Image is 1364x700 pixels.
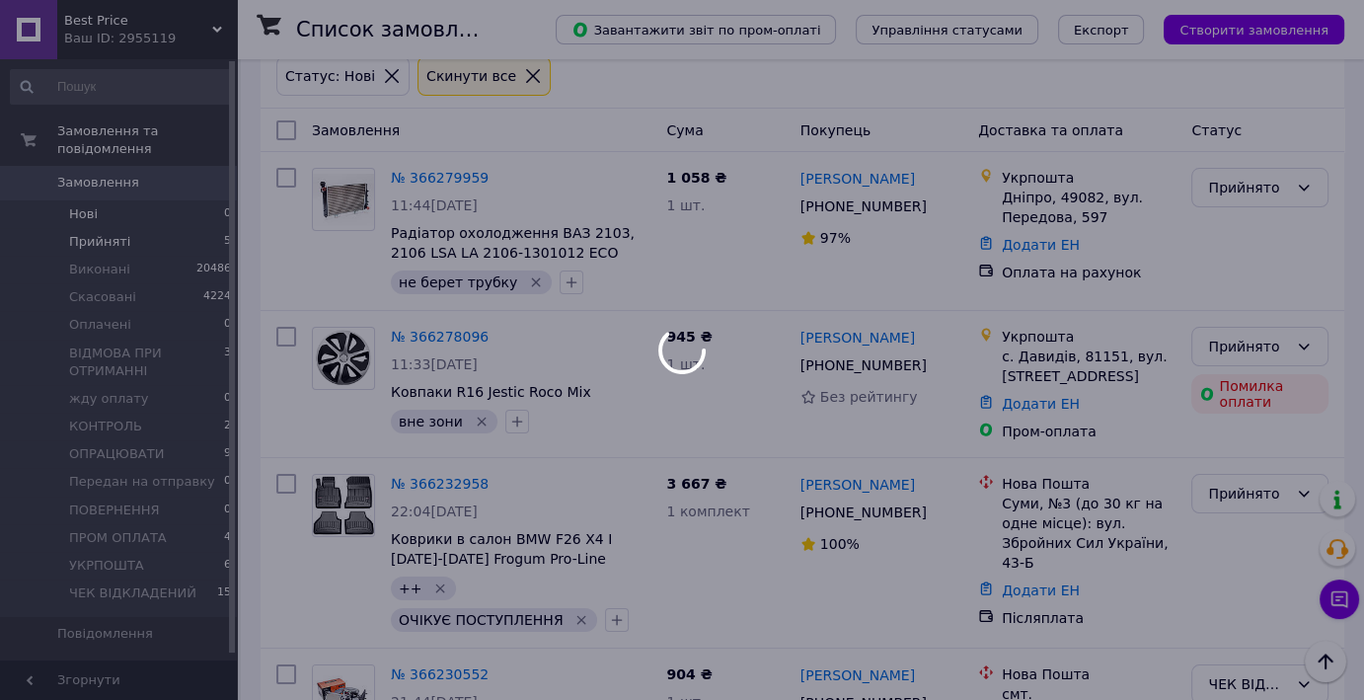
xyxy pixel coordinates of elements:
[224,445,231,463] span: 9
[1002,396,1080,412] a: Додати ЕН
[666,476,726,492] span: 3 667 ₴
[69,261,130,278] span: Виконані
[69,233,130,251] span: Прийняті
[1002,583,1080,598] a: Додати ЕН
[224,316,231,334] span: 0
[1058,15,1145,44] button: Експорт
[800,169,915,189] a: [PERSON_NAME]
[203,288,231,306] span: 4224
[196,261,231,278] span: 20486
[399,414,463,429] span: вне зони
[432,581,448,596] svg: Видалити мітку
[666,666,712,682] span: 904 ₴
[1002,494,1175,573] div: Суми, №3 (до 30 кг на одне місце): вул. Збройних Сил України, 43-Б
[1305,641,1346,682] button: Наверх
[391,531,612,586] a: Коврики в салон BMW F26 X4 I [DATE]-[DATE] Frogum Pro-Line 3D408425
[69,473,215,491] span: Передан на отправку
[57,660,111,677] span: Покупці
[224,390,231,408] span: 0
[1002,608,1175,628] div: Післяплата
[224,502,231,519] span: 0
[800,357,927,373] span: [PHONE_NUMBER]
[391,384,591,400] a: Ковпаки R16 Jestic Roco Mix
[57,625,153,643] span: Повідомлення
[313,476,374,535] img: Фото товару
[399,581,421,596] span: ++
[391,197,478,213] span: 11:44[DATE]
[856,15,1038,44] button: Управління статусами
[391,504,478,519] span: 22:04[DATE]
[391,170,489,186] a: № 366279959
[666,170,726,186] span: 1 058 ₴
[1002,237,1080,253] a: Додати ЕН
[1208,177,1288,198] div: Прийнято
[57,174,139,192] span: Замовлення
[69,557,144,575] span: УКРПОШТА
[800,328,915,348] a: [PERSON_NAME]
[1191,122,1242,138] span: Статус
[666,197,705,213] span: 1 шт.
[391,356,478,372] span: 11:33[DATE]
[391,666,489,682] a: № 366230552
[978,122,1123,138] span: Доставка та оплата
[69,390,149,408] span: жду оплату
[474,414,490,429] svg: Видалити мітку
[10,69,233,105] input: Пошук
[1002,664,1175,684] div: Нова Пошта
[391,225,635,280] a: Радіатор охолодження ВАЗ 2103, 2106 LSA LA 2106-1301012 ECO біла упаковка
[1208,336,1288,357] div: Прийнято
[800,665,915,685] a: [PERSON_NAME]
[64,12,212,30] span: Best Price
[800,122,871,138] span: Покупець
[312,122,400,138] span: Замовлення
[556,15,836,44] button: Завантажити звіт по пром-оплаті
[69,529,167,547] span: ПРОМ ОПЛАТА
[666,122,703,138] span: Cума
[69,288,136,306] span: Скасовані
[217,584,231,602] span: 15
[422,65,520,87] div: Cкинути все
[312,168,375,231] a: Фото товару
[1002,422,1175,441] div: Пром-оплата
[69,418,142,435] span: КОНТРОЛЬ
[224,473,231,491] span: 0
[224,233,231,251] span: 5
[296,18,496,41] h1: Список замовлень
[312,327,375,390] a: Фото товару
[69,205,98,223] span: Нові
[871,23,1023,38] span: Управління статусами
[313,174,374,225] img: Фото товару
[64,30,237,47] div: Ваш ID: 2955119
[1002,168,1175,188] div: Укрпошта
[281,65,379,87] div: Статус: Нові
[820,230,851,246] span: 97%
[399,274,517,290] span: не берет трубку
[69,345,224,380] span: ВІДМОВА ПРИ ОТРИМАННІ
[224,345,231,380] span: 3
[224,205,231,223] span: 0
[1144,21,1344,37] a: Створити замовлення
[1002,327,1175,347] div: Укрпошта
[820,536,860,552] span: 100%
[69,502,160,519] span: ПОВЕРНЕННЯ
[1191,374,1328,414] div: Помилка оплати
[800,475,915,495] a: [PERSON_NAME]
[820,389,918,405] span: Без рейтингу
[571,21,820,39] span: Завантажити звіт по пром-оплаті
[528,274,544,290] svg: Видалити мітку
[1074,23,1129,38] span: Експорт
[1320,580,1359,619] button: Чат з покупцем
[312,474,375,537] a: Фото товару
[1002,188,1175,227] div: Дніпро, 49082, вул. Передова, 597
[69,316,131,334] span: Оплачені
[666,356,705,372] span: 1 шт.
[573,612,589,628] svg: Видалити мітку
[224,418,231,435] span: 2
[224,557,231,575] span: 6
[391,476,489,492] a: № 366232958
[57,122,237,158] span: Замовлення та повідомлення
[666,504,749,519] span: 1 комплект
[1002,263,1175,282] div: Оплата на рахунок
